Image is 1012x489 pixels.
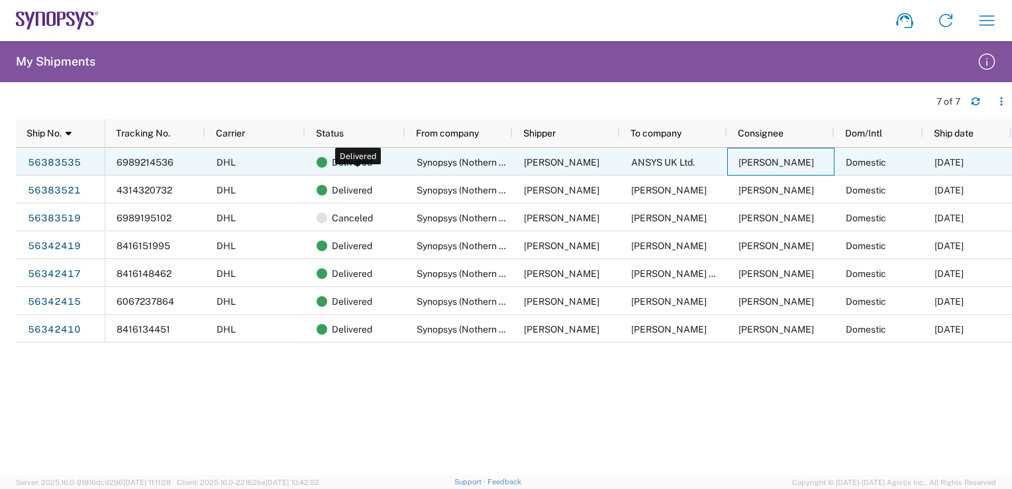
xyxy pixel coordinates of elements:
[846,185,886,195] span: Domestic
[117,185,172,195] span: 4314320732
[217,241,236,251] span: DHL
[738,128,784,138] span: Consignee
[417,241,565,251] span: Synopsys (Nothern Europe) Limited
[27,291,81,312] a: 56342415
[27,180,81,201] a: 56383521
[332,260,372,288] span: Delivered
[417,296,565,307] span: Synopsys (Nothern Europe) Limited
[846,157,886,168] span: Domestic
[524,324,599,335] span: Angie Pashali
[217,185,236,195] span: DHL
[332,148,372,176] span: Delivered
[738,213,814,223] span: Timothy Luffingham
[27,319,81,340] a: 56342410
[116,128,170,138] span: Tracking No.
[631,128,682,138] span: To company
[631,324,707,335] span: Harry Carter
[738,324,814,335] span: Harry Carter
[845,128,882,138] span: Dom/Intl
[524,157,599,168] span: Angie Pashali
[16,54,95,70] h2: My Shipments
[117,268,172,279] span: 8416148462
[935,296,964,307] span: 07/30/2025
[524,268,599,279] span: Angie Pashali
[846,213,886,223] span: Domestic
[738,296,814,307] span: Alison Powell
[117,157,174,168] span: 6989214536
[792,476,996,488] span: Copyright © [DATE]-[DATE] Agistix Inc., All Rights Reserved
[217,213,236,223] span: DHL
[631,268,783,279] span: Paddy Clark Ansys UK Limited
[332,176,372,204] span: Delivered
[216,128,245,138] span: Carrier
[936,95,960,107] div: 7 of 7
[738,268,814,279] span: Patrick Clark
[117,241,170,251] span: 8416151995
[738,185,814,195] span: Timothy Luffingham
[217,324,236,335] span: DHL
[846,324,886,335] span: Domestic
[27,263,81,284] a: 56342417
[934,128,974,138] span: Ship date
[332,204,373,232] span: Canceled
[27,152,81,173] a: 56383535
[417,213,565,223] span: Synopsys (Nothern Europe) Limited
[738,241,814,251] span: Collin Pasternack
[332,315,372,343] span: Delivered
[524,213,599,223] span: Angie Pashali
[935,157,964,168] span: 08/04/2025
[524,185,599,195] span: Angie Pashali
[316,128,344,138] span: Status
[416,128,479,138] span: From company
[117,296,174,307] span: 6067237864
[523,128,556,138] span: Shipper
[846,296,886,307] span: Domestic
[738,157,814,168] span: Anna Cavaliere
[27,235,81,256] a: 56342419
[631,185,707,195] span: Timothy Luffingham
[217,157,236,168] span: DHL
[631,241,707,251] span: Collin Pasternack
[332,288,372,315] span: Delivered
[217,296,236,307] span: DHL
[117,324,170,335] span: 8416134451
[631,213,707,223] span: Timothy Luffingham
[935,185,964,195] span: 08/04/2025
[417,324,565,335] span: Synopsys (Nothern Europe) Limited
[26,128,62,138] span: Ship No.
[117,213,172,223] span: 6989195102
[846,241,886,251] span: Domestic
[935,324,964,335] span: 07/30/2025
[935,213,964,223] span: 08/04/2025
[417,157,565,168] span: Synopsys (Nothern Europe) Limited
[123,478,171,486] span: [DATE] 11:11:28
[631,157,695,168] span: ANSYS UK Ltd.
[935,241,964,251] span: 07/30/2025
[177,478,319,486] span: Client: 2025.16.0-22162be
[454,478,487,486] a: Support
[524,296,599,307] span: Angie Pashali
[16,478,171,486] span: Server: 2025.16.0-91816dc9296
[266,478,319,486] span: [DATE] 10:42:52
[217,268,236,279] span: DHL
[524,241,599,251] span: Angie Pashali
[417,185,565,195] span: Synopsys (Nothern Europe) Limited
[417,268,565,279] span: Synopsys (Nothern Europe) Limited
[487,478,521,486] a: Feedback
[631,296,707,307] span: Alison Powell
[846,268,886,279] span: Domestic
[332,232,372,260] span: Delivered
[27,207,81,229] a: 56383519
[935,268,964,279] span: 07/30/2025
